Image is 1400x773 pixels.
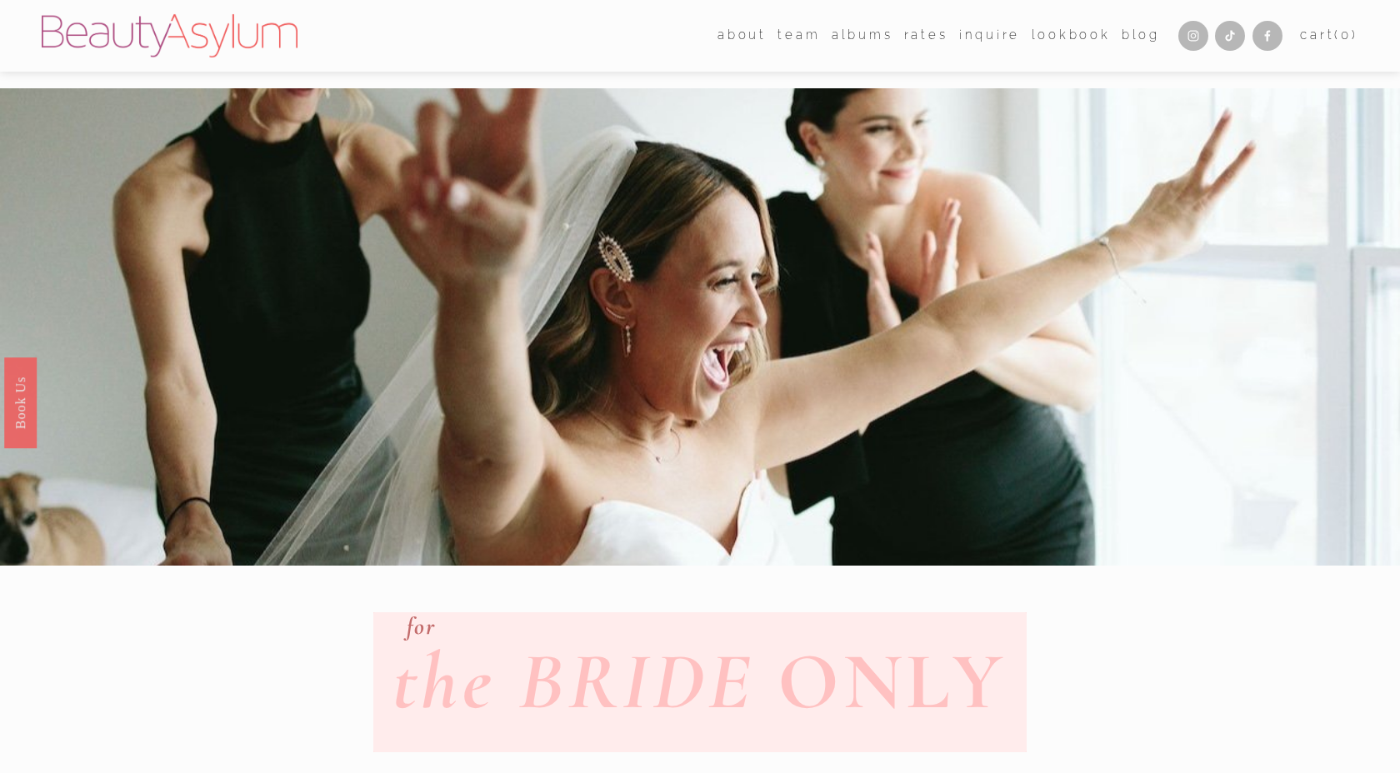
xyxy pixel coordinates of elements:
span: team [777,24,820,47]
a: Lookbook [1032,23,1111,48]
a: Blog [1122,23,1160,48]
a: Rates [904,23,948,48]
a: folder dropdown [717,23,767,48]
em: for [407,611,435,641]
a: Facebook [1252,21,1282,51]
img: Beauty Asylum | Bridal Hair &amp; Makeup Charlotte &amp; Atlanta [42,14,297,57]
a: folder dropdown [777,23,820,48]
a: TikTok [1215,21,1245,51]
a: 0 items in cart [1300,24,1357,47]
em: the BRIDE [392,633,753,731]
strong: ONLY [777,633,1007,731]
a: Book Us [4,357,37,448]
a: Inquire [959,23,1020,48]
span: 0 [1341,27,1352,42]
span: ( ) [1334,27,1357,42]
span: about [717,24,767,47]
a: Instagram [1178,21,1208,51]
a: albums [832,23,892,48]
